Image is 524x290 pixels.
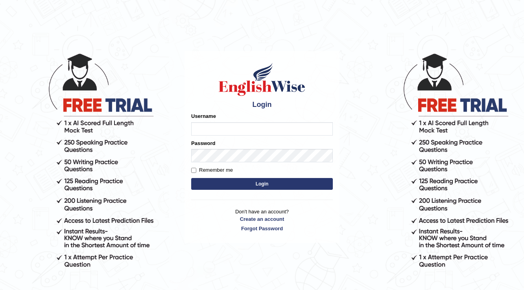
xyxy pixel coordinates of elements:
label: Password [191,139,215,147]
a: Forgot Password [191,225,333,232]
label: Username [191,112,216,120]
p: Don't have an account? [191,208,333,232]
input: Remember me [191,168,196,173]
img: Logo of English Wise sign in for intelligent practice with AI [217,62,307,97]
label: Remember me [191,166,233,174]
a: Create an account [191,215,333,223]
button: Login [191,178,333,190]
h4: Login [191,101,333,109]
